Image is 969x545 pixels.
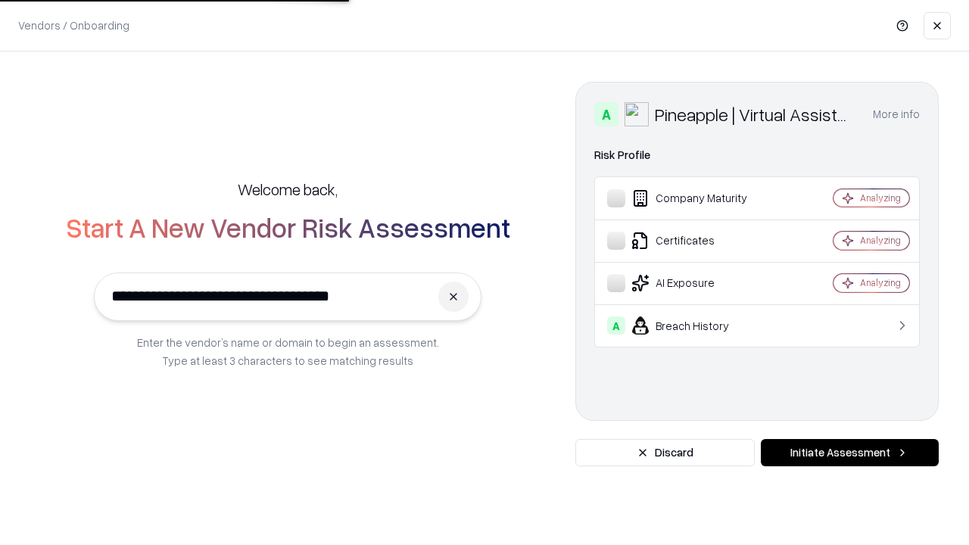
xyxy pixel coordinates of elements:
[873,101,920,128] button: More info
[860,276,901,289] div: Analyzing
[607,316,625,335] div: A
[860,234,901,247] div: Analyzing
[607,274,788,292] div: AI Exposure
[594,146,920,164] div: Risk Profile
[238,179,338,200] h5: Welcome back,
[625,102,649,126] img: Pineapple | Virtual Assistant Agency
[575,439,755,466] button: Discard
[66,212,510,242] h2: Start A New Vendor Risk Assessment
[607,316,788,335] div: Breach History
[594,102,618,126] div: A
[607,189,788,207] div: Company Maturity
[761,439,939,466] button: Initiate Assessment
[607,232,788,250] div: Certificates
[137,333,439,369] p: Enter the vendor’s name or domain to begin an assessment. Type at least 3 characters to see match...
[655,102,855,126] div: Pineapple | Virtual Assistant Agency
[18,17,129,33] p: Vendors / Onboarding
[860,192,901,204] div: Analyzing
